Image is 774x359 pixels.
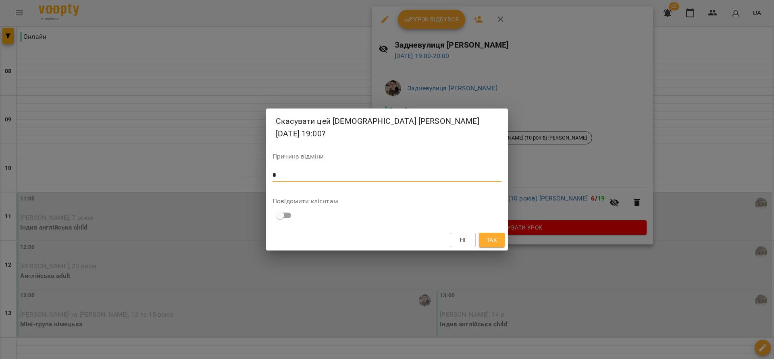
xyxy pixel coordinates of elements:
[276,115,498,140] h2: Скасувати цей [DEMOGRAPHIC_DATA] [PERSON_NAME] [DATE] 19:00?
[450,233,476,247] button: Ні
[273,153,501,160] label: Причина відміни
[479,233,505,247] button: Так
[273,198,501,205] label: Повідомити клієнтам
[460,235,466,245] span: Ні
[487,235,497,245] span: Так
